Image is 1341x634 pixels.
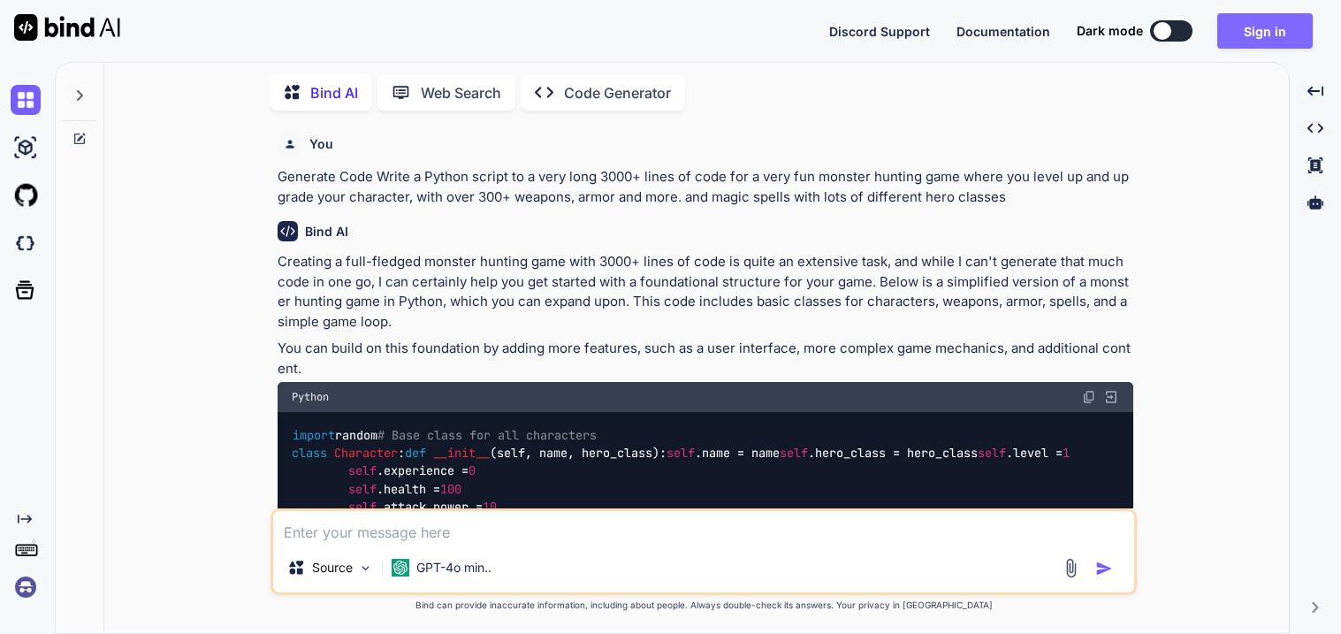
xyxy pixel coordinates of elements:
span: 0 [469,463,476,479]
span: self [978,445,1006,461]
img: Bind AI [14,14,120,41]
span: Discord Support [829,24,930,39]
span: self [348,481,377,497]
p: You can build on this foundation by adding more features, such as a user interface, more complex ... [278,339,1133,378]
span: import [293,427,335,443]
img: Open in Browser [1103,389,1119,405]
span: 10 [483,500,497,516]
button: Sign in [1217,13,1313,49]
img: signin [11,572,41,602]
p: Source [312,559,353,577]
img: icon [1095,560,1113,577]
h6: Bind AI [305,223,348,241]
p: Bind AI [310,82,358,103]
p: Creating a full-fledged monster hunting game with 3000+ lines of code is quite an extensive task,... [278,252,1133,332]
span: # Base class for all characters [377,427,597,443]
span: 1 [1063,445,1070,461]
img: darkCloudIdeIcon [11,228,41,258]
span: self [667,445,695,461]
span: self, name, hero_class [497,445,652,461]
span: class [292,445,327,461]
button: Documentation [956,22,1050,41]
img: githubLight [11,180,41,210]
img: attachment [1061,558,1081,578]
span: self [348,500,377,516]
img: chat [11,85,41,115]
p: Generate Code Write a Python script to a very long 3000+ lines of code for a very fun monster hun... [278,167,1133,207]
button: Discord Support [829,22,930,41]
span: 100 [440,481,461,497]
img: Pick Models [358,561,373,576]
span: def [405,445,426,461]
span: Dark mode [1077,22,1143,40]
p: Code Generator [564,82,671,103]
h6: You [309,135,333,153]
span: Python [292,390,329,404]
span: Documentation [956,24,1050,39]
p: Web Search [421,82,501,103]
span: __init__ [433,445,490,461]
span: Character [334,445,398,461]
p: Bind can provide inaccurate information, including about people. Always double-check its answers.... [270,599,1137,612]
img: GPT-4o mini [392,559,409,577]
img: copy [1082,390,1096,404]
img: ai-studio [11,133,41,163]
span: self [780,445,808,461]
span: self [348,463,377,479]
p: GPT-4o min.. [416,559,491,577]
